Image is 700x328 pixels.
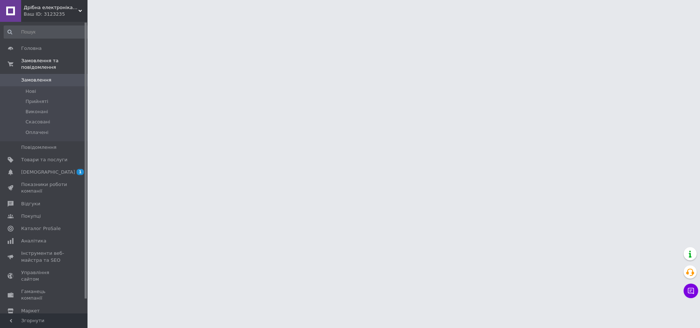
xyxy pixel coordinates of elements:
[24,11,87,17] div: Ваш ID: 3123235
[26,129,48,136] span: Оплачені
[21,269,67,282] span: Управління сайтом
[26,98,48,105] span: Прийняті
[21,288,67,301] span: Гаманець компанії
[21,181,67,194] span: Показники роботи компанії
[26,88,36,95] span: Нові
[26,108,48,115] span: Виконані
[4,25,90,39] input: Пошук
[21,308,40,314] span: Маркет
[77,169,84,175] span: 1
[21,250,67,263] span: Інструменти веб-майстра та SEO
[684,284,698,298] button: Чат з покупцем
[21,225,61,232] span: Каталог ProSale
[21,238,46,244] span: Аналітика
[21,201,40,207] span: Відгуки
[21,77,51,83] span: Замовлення
[21,45,42,52] span: Головна
[21,157,67,163] span: Товари та послуги
[24,4,78,11] span: Дрібна електроніка та посуд для вашого дому
[21,213,41,220] span: Покупці
[21,144,57,151] span: Повідомлення
[26,119,50,125] span: Скасовані
[21,169,75,175] span: [DEMOGRAPHIC_DATA]
[21,58,87,71] span: Замовлення та повідомлення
